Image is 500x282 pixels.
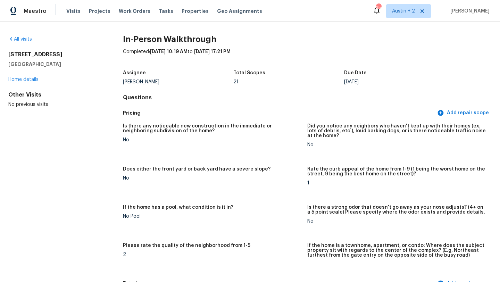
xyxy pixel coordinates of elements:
h5: Total Scopes [233,70,265,75]
h5: Assignee [123,70,146,75]
div: [DATE] [344,80,455,84]
h5: If the home is a townhome, apartment, or condo: Where does the subject property sit with regards ... [307,243,486,258]
span: Visits [66,8,81,15]
h2: In-Person Walkthrough [123,36,492,43]
h5: Rate the curb appeal of the home from 1-9 (1 being the worst home on the street, 9 being the best... [307,167,486,176]
h5: Please rate the quality of the neighborhood from 1-5 [123,243,250,248]
h4: Questions [123,94,492,101]
h5: Is there any noticeable new construction in the immediate or neighboring subdivision of the home? [123,124,302,133]
div: No [123,138,302,142]
h5: Is there a strong odor that doesn't go away as your nose adjusts? (4+ on a 5 point scale) Please ... [307,205,486,215]
h5: Due Date [344,70,367,75]
span: [DATE] 10:19 AM [150,49,187,54]
div: 21 [233,80,344,84]
h5: [GEOGRAPHIC_DATA] [8,61,101,68]
h5: Pricing [123,109,436,117]
div: 2 [123,252,302,257]
span: Austin + 2 [392,8,415,15]
a: Home details [8,77,39,82]
a: All visits [8,37,32,42]
h2: [STREET_ADDRESS] [8,51,101,58]
div: No [307,219,486,224]
div: No [123,176,302,181]
div: Completed: to [123,48,492,66]
div: No [307,142,486,147]
span: Tasks [159,9,173,14]
span: Maestro [24,8,47,15]
span: [PERSON_NAME] [448,8,490,15]
span: Properties [182,8,209,15]
div: Other Visits [8,91,101,98]
button: Add repair scope [436,107,492,119]
span: Projects [89,8,110,15]
span: Geo Assignments [217,8,262,15]
div: 1 [307,181,486,185]
span: No previous visits [8,102,48,107]
span: Work Orders [119,8,150,15]
h5: If the home has a pool, what condition is it in? [123,205,233,210]
h5: Did you notice any neighbors who haven't kept up with their homes (ex. lots of debris, etc.), lou... [307,124,486,138]
span: [DATE] 17:21 PM [194,49,231,54]
span: Add repair scope [439,109,489,117]
div: No Pool [123,214,302,219]
div: 35 [376,4,381,11]
div: [PERSON_NAME] [123,80,234,84]
h5: Does either the front yard or back yard have a severe slope? [123,167,270,172]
